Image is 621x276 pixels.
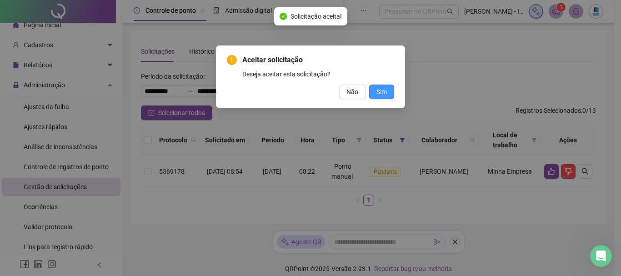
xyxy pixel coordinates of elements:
[369,85,394,99] button: Sim
[339,85,366,99] button: Não
[346,87,358,97] span: Não
[242,55,394,65] span: Aceitar solicitação
[376,87,387,97] span: Sim
[290,11,342,21] span: Solicitação aceita!
[227,55,237,65] span: exclamation-circle
[242,69,394,79] div: Deseja aceitar esta solicitação?
[590,245,612,267] iframe: Intercom live chat
[280,13,287,20] span: check-circle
